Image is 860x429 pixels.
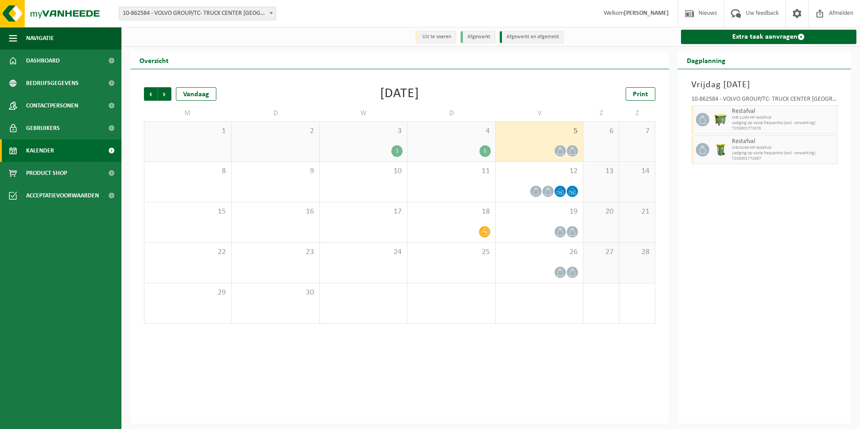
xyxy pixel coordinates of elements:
span: Product Shop [26,162,67,184]
span: Vorige [144,87,157,101]
img: WB-0240-HPE-GN-50 [714,143,727,156]
span: 26 [500,247,578,257]
span: 8 [149,166,227,176]
span: Navigatie [26,27,54,49]
span: 11 [412,166,490,176]
h2: Overzicht [130,51,178,69]
span: 9 [236,166,314,176]
span: Bedrijfsgegevens [26,72,79,94]
span: 23 [236,247,314,257]
span: 21 [624,207,650,217]
h3: Vrijdag [DATE] [691,78,838,92]
span: Contactpersonen [26,94,78,117]
li: Afgewerkt en afgemeld [500,31,564,43]
div: [DATE] [380,87,419,101]
span: 17 [324,207,403,217]
span: 28 [624,247,650,257]
span: 20 [588,207,614,217]
span: 12 [500,166,578,176]
td: D [408,105,495,121]
span: 6 [588,126,614,136]
div: 1 [479,145,491,157]
span: T250001771676 [732,126,835,131]
span: Print [633,91,648,98]
span: WB-1100-HP restafval [732,115,835,121]
span: 3 [324,126,403,136]
span: 24 [324,247,403,257]
span: 1 [149,126,227,136]
img: WB-1100-HPE-GN-50 [714,113,727,126]
div: 1 [391,145,403,157]
span: T250001771687 [732,156,835,161]
span: 13 [588,166,614,176]
a: Print [626,87,655,101]
span: Gebruikers [26,117,60,139]
div: 10-862584 - VOLVO GROUP/TC- TRUCK CENTER [GEOGRAPHIC_DATA] - [GEOGRAPHIC_DATA] [691,96,838,105]
td: Z [583,105,619,121]
span: Dashboard [26,49,60,72]
a: Extra taak aanvragen [681,30,857,44]
td: M [144,105,232,121]
li: Afgewerkt [461,31,495,43]
span: 10-862584 - VOLVO GROUP/TC- TRUCK CENTER ANTWERPEN - ANTWERPEN [119,7,276,20]
span: Restafval [732,138,835,145]
span: 5 [500,126,578,136]
li: Uit te voeren [416,31,456,43]
span: 18 [412,207,490,217]
span: 2 [236,126,314,136]
span: 25 [412,247,490,257]
span: 30 [236,288,314,298]
strong: [PERSON_NAME] [624,10,669,17]
span: 29 [149,288,227,298]
td: Z [619,105,655,121]
div: Vandaag [176,87,216,101]
span: 10 [324,166,403,176]
span: Acceptatievoorwaarden [26,184,99,207]
h2: Dagplanning [678,51,735,69]
span: 14 [624,166,650,176]
span: 19 [500,207,578,217]
td: D [232,105,319,121]
span: Kalender [26,139,54,162]
span: 16 [236,207,314,217]
span: Volgende [158,87,171,101]
span: 27 [588,247,614,257]
td: W [320,105,408,121]
span: WB-0240-HP restafval [732,145,835,151]
span: 7 [624,126,650,136]
td: V [496,105,583,121]
span: 22 [149,247,227,257]
span: Restafval [732,108,835,115]
span: Lediging op vaste frequentie (excl. verwerking) [732,121,835,126]
span: 4 [412,126,490,136]
span: Lediging op vaste frequentie (excl. verwerking) [732,151,835,156]
span: 15 [149,207,227,217]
